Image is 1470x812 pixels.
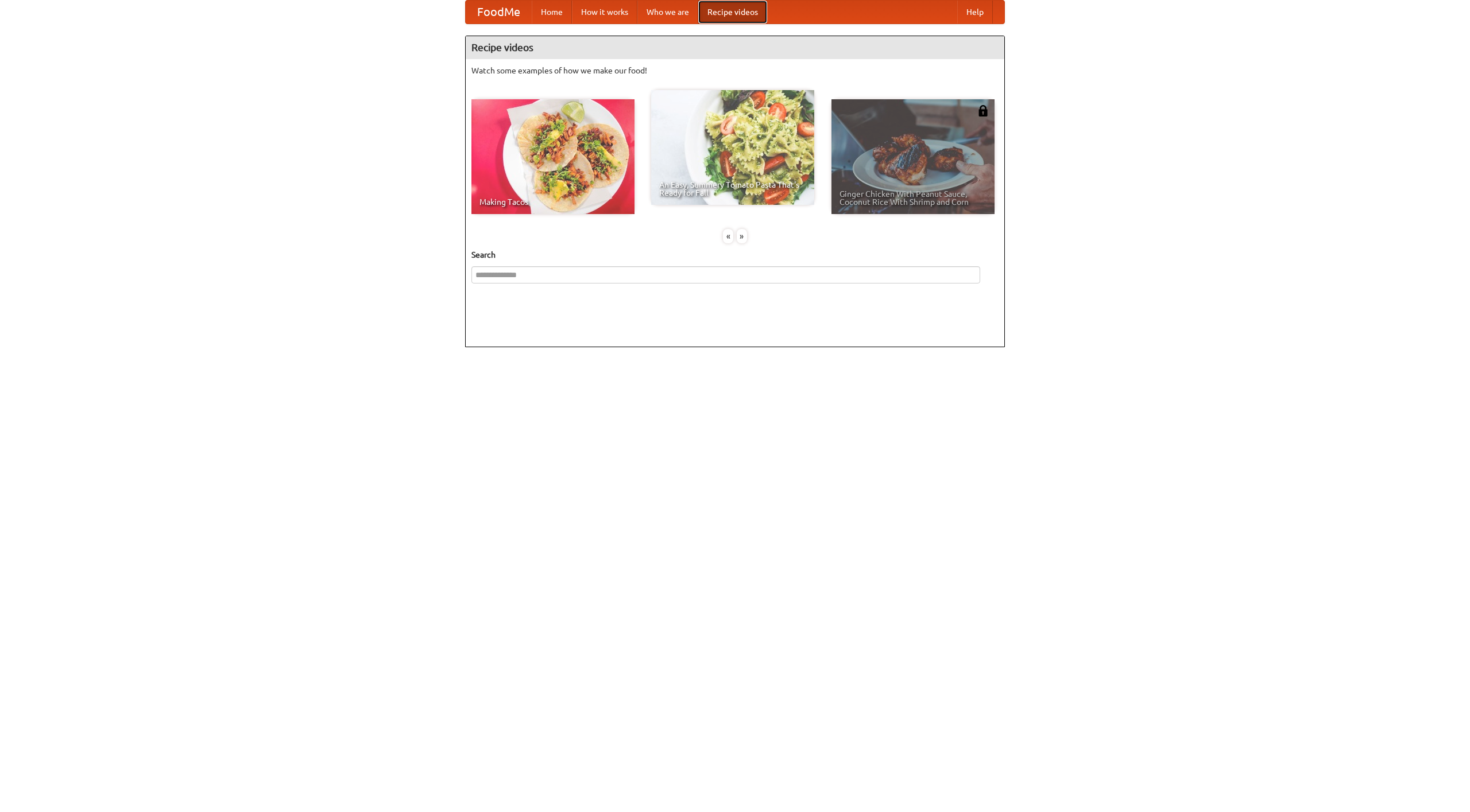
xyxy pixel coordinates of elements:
h5: Search [471,249,999,261]
a: Who we are [637,1,698,24]
a: Help [957,1,993,24]
a: Home [532,1,572,24]
p: Watch some examples of how we make our food! [471,65,999,76]
a: Making Tacos [471,99,635,214]
a: An Easy, Summery Tomato Pasta That's Ready for Fall [651,90,814,205]
div: « [723,229,733,243]
a: How it works [572,1,637,24]
a: Recipe videos [698,1,767,24]
div: » [737,229,747,243]
a: FoodMe [466,1,532,24]
span: An Easy, Summery Tomato Pasta That's Ready for Fall [659,181,806,197]
span: Making Tacos [479,198,626,206]
h4: Recipe videos [466,36,1004,59]
img: 483408.png [977,105,989,116]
